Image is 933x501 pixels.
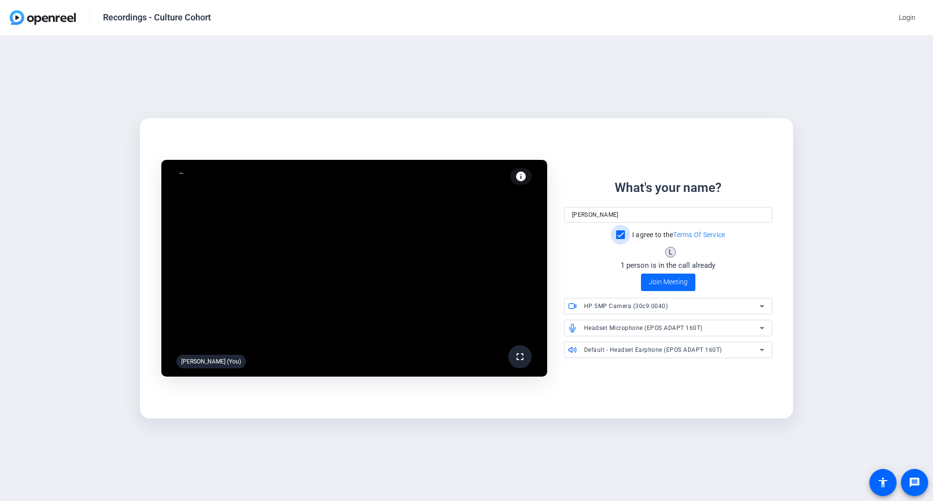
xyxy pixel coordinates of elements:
a: Terms Of Service [673,231,725,239]
button: Login [891,9,923,26]
input: Your name [572,209,764,221]
div: What's your name? [615,178,722,197]
span: HP 5MP Camera (30c9:0040) [584,303,668,310]
div: Recordings - Culture Cohort [103,12,211,23]
span: Default - Headset Earphone (EPOS ADAPT 160T) [584,346,722,353]
div: [PERSON_NAME] (You) [176,355,246,368]
div: L [665,247,676,258]
img: OpenReel logo [10,10,76,25]
label: I agree to the [630,230,726,240]
span: Join Meeting [649,277,688,287]
mat-icon: info [515,171,527,182]
div: 1 person is in the call already [621,260,715,271]
mat-icon: message [909,477,920,488]
button: Join Meeting [641,274,695,291]
span: Headset Microphone (EPOS ADAPT 160T) [584,325,703,331]
mat-icon: accessibility [877,477,889,488]
mat-icon: fullscreen [514,351,526,363]
span: Login [899,13,916,23]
